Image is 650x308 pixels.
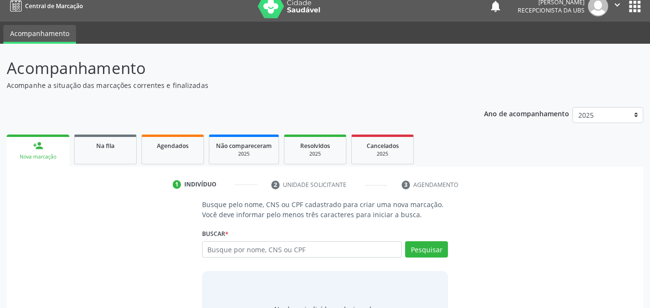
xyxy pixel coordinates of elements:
[173,180,181,189] div: 1
[3,25,76,44] a: Acompanhamento
[13,153,63,160] div: Nova marcação
[518,6,585,14] span: Recepcionista da UBS
[300,142,330,150] span: Resolvidos
[7,56,452,80] p: Acompanhamento
[216,142,272,150] span: Não compareceram
[96,142,115,150] span: Na fila
[367,142,399,150] span: Cancelados
[7,80,452,90] p: Acompanhe a situação das marcações correntes e finalizadas
[184,180,217,189] div: Indivíduo
[202,241,402,258] input: Busque por nome, CNS ou CPF
[202,226,229,241] label: Buscar
[33,140,43,151] div: person_add
[25,2,83,10] span: Central de Marcação
[358,150,407,158] div: 2025
[484,107,569,119] p: Ano de acompanhamento
[216,150,272,158] div: 2025
[405,241,448,258] button: Pesquisar
[202,199,448,220] p: Busque pelo nome, CNS ou CPF cadastrado para criar uma nova marcação. Você deve informar pelo men...
[157,142,189,150] span: Agendados
[291,150,339,158] div: 2025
